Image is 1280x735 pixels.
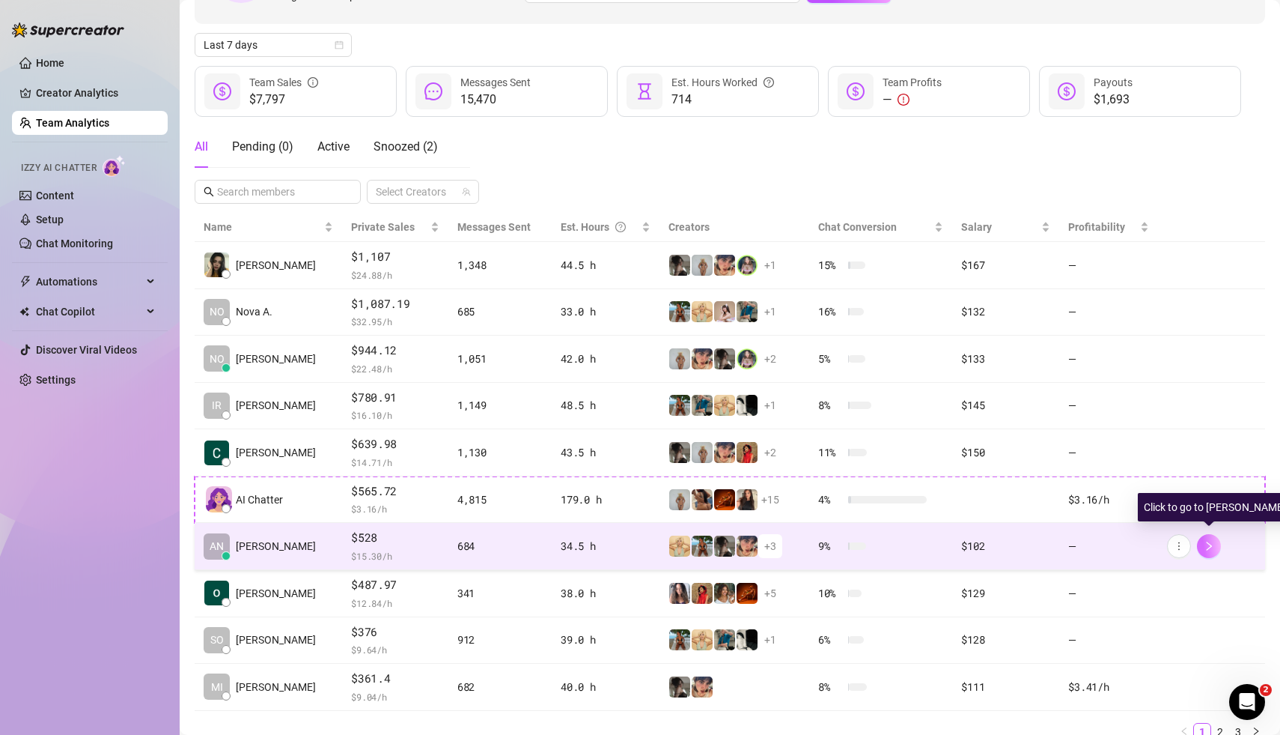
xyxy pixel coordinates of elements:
[1059,617,1158,665] td: —
[561,679,650,695] div: 40.0 h
[561,257,650,273] div: 44.5 h
[764,444,776,461] span: + 2
[457,538,543,554] div: 684
[671,74,774,91] div: Est. Hours Worked
[818,397,842,414] span: 8 %
[1059,289,1158,336] td: —
[1094,76,1133,88] span: Payouts
[714,301,735,322] img: anaxmei
[351,435,439,453] span: $639.98
[714,583,735,604] img: i_want_candy
[692,348,713,369] img: bonnierides
[818,538,842,554] span: 9 %
[351,267,439,282] span: $ 24.88 /h
[737,536,758,557] img: bonnierides
[714,629,735,650] img: Eavnc
[351,408,439,423] span: $ 16.10 /h
[961,303,1050,320] div: $132
[714,442,735,463] img: bonnierides
[692,583,713,604] img: bellatendresse
[636,82,653,100] span: hourglass
[961,397,1050,414] div: $145
[1059,242,1158,289] td: —
[36,270,142,294] span: Automations
[462,187,471,196] span: team
[212,397,222,414] span: IR
[669,583,690,604] img: aurorahaze
[764,257,776,273] span: + 1
[36,81,156,105] a: Creator Analytics
[692,536,713,557] img: Libby
[236,351,316,367] span: [PERSON_NAME]
[36,57,64,69] a: Home
[457,351,543,367] div: 1,051
[351,342,439,360] span: $944.12
[737,583,758,604] img: vipchocolate
[561,585,650,602] div: 38.0 h
[1059,336,1158,383] td: —
[1059,383,1158,430] td: —
[210,303,225,320] span: NO
[561,351,650,367] div: 42.0 h
[236,585,316,602] span: [PERSON_NAME]
[561,444,650,461] div: 43.5 h
[737,442,758,463] img: bellatendresse
[737,348,758,369] img: jadetv
[714,536,735,557] img: daiisyjane
[961,257,1050,273] div: $167
[961,444,1050,461] div: $150
[351,548,439,563] span: $ 15.30 /h
[897,94,909,106] span: exclamation-circle
[961,585,1050,602] div: $129
[714,489,735,510] img: vipchocolate
[210,351,225,367] span: NO
[351,642,439,657] span: $ 9.64 /h
[308,74,318,91] span: info-circle
[351,623,439,641] span: $376
[351,483,439,500] span: $565.72
[204,219,321,235] span: Name
[847,82,865,100] span: dollar-circle
[818,585,842,602] span: 10 %
[737,395,758,416] img: comicaltaco
[19,306,29,317] img: Chat Copilot
[737,629,758,650] img: comicaltaco
[818,303,842,320] span: 16 %
[764,585,776,602] span: + 5
[692,677,713,698] img: bonnierides
[669,677,690,698] img: daiisyjane
[961,632,1050,648] div: $128
[335,40,344,49] span: calendar
[21,161,97,175] span: Izzy AI Chatter
[19,276,31,288] span: thunderbolt
[669,255,690,276] img: daiisyjane
[204,252,229,277] img: Joy Gabrielle P…
[714,395,735,416] img: Actually.Maria
[669,489,690,510] img: Barbi
[236,444,316,461] span: [PERSON_NAME]
[764,74,774,91] span: question-circle
[36,374,76,386] a: Settings
[236,632,316,648] span: [PERSON_NAME]
[669,395,690,416] img: Libby
[1068,679,1149,695] div: $3.41 /h
[204,441,229,465] img: Cecil Capuchino
[103,155,126,177] img: AI Chatter
[659,213,809,242] th: Creators
[460,91,531,109] span: 15,470
[351,529,439,547] span: $528
[457,221,531,233] span: Messages Sent
[204,581,229,605] img: Krish
[210,632,224,648] span: SO
[457,257,543,273] div: 1,348
[671,91,774,109] span: 714
[714,255,735,276] img: bonnierides
[351,689,439,704] span: $ 9.04 /h
[249,91,318,109] span: $7,797
[615,219,626,235] span: question-circle
[669,536,690,557] img: Actually.Maria
[961,221,992,233] span: Salary
[1260,684,1272,696] span: 2
[737,301,758,322] img: Eavnc
[1204,541,1214,551] span: right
